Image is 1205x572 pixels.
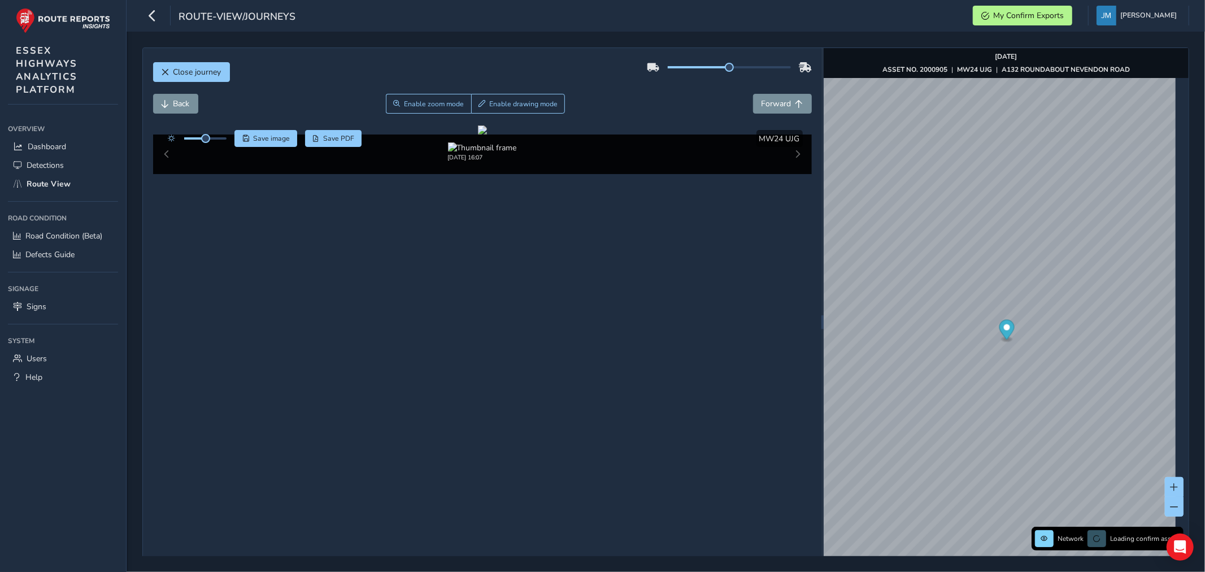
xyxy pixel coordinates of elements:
span: My Confirm Exports [993,10,1064,21]
div: System [8,332,118,349]
a: Dashboard [8,137,118,156]
span: Network [1058,534,1084,543]
span: [PERSON_NAME] [1120,6,1177,25]
a: Defects Guide [8,245,118,264]
span: Users [27,353,47,364]
img: diamond-layout [1097,6,1116,25]
span: Dashboard [28,141,66,152]
span: Close journey [173,67,221,77]
img: rr logo [16,8,110,33]
span: Save image [253,134,290,143]
span: Enable drawing mode [489,99,558,109]
a: Users [8,349,118,368]
strong: ASSET NO. 2000905 [882,65,947,74]
span: Loading confirm assets [1110,534,1180,543]
a: Help [8,368,118,387]
div: [DATE] 16:07 [448,153,517,162]
span: Defects Guide [25,249,75,260]
span: Forward [762,98,791,109]
strong: MW24 UJG [957,65,992,74]
button: Forward [753,94,812,114]
a: Route View [8,175,118,193]
img: Thumbnail frame [448,142,517,153]
button: My Confirm Exports [973,6,1072,25]
button: PDF [305,130,362,147]
strong: A132 ROUNDABOUT NEVENDON ROAD [1002,65,1130,74]
div: | | [882,65,1130,74]
span: Detections [27,160,64,171]
button: [PERSON_NAME] [1097,6,1181,25]
div: Road Condition [8,210,118,227]
a: Detections [8,156,118,175]
a: Signs [8,297,118,316]
span: Signs [27,301,46,312]
span: Enable zoom mode [404,99,464,109]
button: Back [153,94,198,114]
button: Save [234,130,297,147]
div: Signage [8,280,118,297]
span: route-view/journeys [179,10,295,25]
button: Zoom [386,94,471,114]
span: Road Condition (Beta) [25,231,102,241]
span: Help [25,372,42,383]
span: MW24 UJG [759,133,800,144]
span: Save PDF [323,134,354,143]
span: ESSEX HIGHWAYS ANALYTICS PLATFORM [16,44,77,96]
div: Map marker [999,320,1015,343]
div: Overview [8,120,118,137]
span: Route View [27,179,71,189]
a: Road Condition (Beta) [8,227,118,245]
div: Open Intercom Messenger [1167,534,1194,561]
strong: [DATE] [995,52,1017,61]
span: Back [173,98,190,109]
button: Draw [471,94,565,114]
button: Close journey [153,62,230,82]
